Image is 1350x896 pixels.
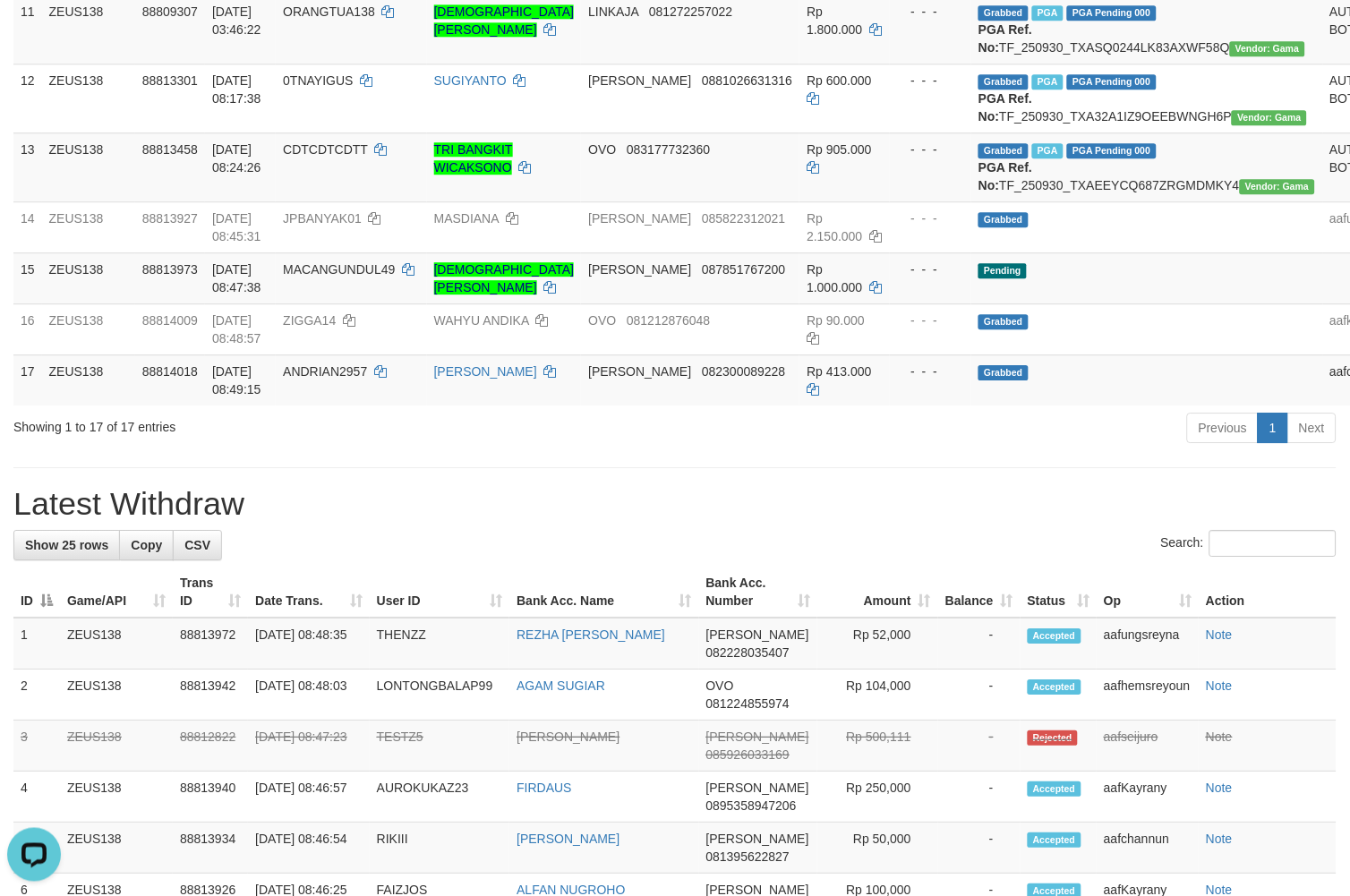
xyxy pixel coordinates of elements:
span: LINKAJA [588,4,638,19]
b: PGA Ref. No: [978,91,1032,124]
span: Copy 085926033169 to clipboard [706,747,790,762]
span: OVO [588,142,616,157]
span: OVO [588,313,616,328]
span: Accepted [1028,781,1081,797]
span: Rp 413.000 [807,364,871,379]
span: Copy 085822312021 to clipboard [702,211,785,226]
div: - - - [897,363,965,380]
a: FIRDAUS [517,781,571,795]
th: Op: activate to sort column ascending [1097,567,1199,618]
a: [PERSON_NAME] [434,364,537,379]
td: 88813942 [173,670,248,721]
td: 14 [13,201,42,252]
button: Open LiveChat chat widget [7,7,61,61]
span: Marked by aafsreyleap [1032,5,1064,21]
td: 17 [13,354,42,405]
span: PGA Pending [1067,143,1157,158]
td: Rp 104,000 [817,670,937,721]
td: THENZZ [370,618,510,670]
span: 88813458 [142,142,198,157]
div: - - - [897,311,965,329]
a: Note [1206,832,1233,846]
div: - - - [897,141,965,158]
td: - [938,823,1021,874]
a: WAHYU ANDIKA [434,313,529,328]
span: 88813927 [142,211,198,226]
a: CSV [173,530,222,560]
td: 16 [13,303,42,354]
span: Grabbed [978,143,1029,158]
a: Note [1206,781,1233,795]
span: 88814018 [142,364,198,379]
td: 13 [13,132,42,201]
span: Copy 081224855974 to clipboard [706,696,790,711]
span: CSV [184,538,210,552]
th: Date Trans.: activate to sort column ascending [248,567,370,618]
td: [DATE] 08:48:03 [248,670,370,721]
span: [DATE] 08:45:31 [212,211,261,243]
span: ZIGGA14 [283,313,336,328]
a: MASDIANA [434,211,499,226]
td: 15 [13,252,42,303]
td: ZEUS138 [60,618,173,670]
span: [PERSON_NAME] [588,364,691,379]
td: 88813934 [173,823,248,874]
span: ANDRIAN2957 [283,364,367,379]
td: - [938,670,1021,721]
td: ZEUS138 [42,252,135,303]
td: 1 [13,618,60,670]
span: Rp 2.150.000 [807,211,862,243]
td: ZEUS138 [42,303,135,354]
td: ZEUS138 [42,132,135,201]
a: SUGIYANTO [434,73,507,88]
h1: Latest Withdraw [13,486,1337,522]
span: [PERSON_NAME] [588,73,691,88]
a: [PERSON_NAME] [517,832,619,846]
a: REZHA [PERSON_NAME] [517,627,665,642]
span: [DATE] 08:48:57 [212,313,261,346]
a: [DEMOGRAPHIC_DATA][PERSON_NAME] [434,4,575,37]
td: Rp 500,111 [817,721,937,772]
td: Rp 50,000 [817,823,937,874]
div: - - - [897,260,965,278]
span: Accepted [1028,628,1081,644]
td: ZEUS138 [42,201,135,252]
td: 3 [13,721,60,772]
label: Search: [1161,530,1337,557]
span: Rejected [1028,730,1078,746]
td: ZEUS138 [60,772,173,823]
td: ZEUS138 [60,670,173,721]
td: TESTZ5 [370,721,510,772]
span: Copy 081272257022 to clipboard [649,4,732,19]
span: 88813301 [142,73,198,88]
td: 12 [13,64,42,132]
span: Pending [978,263,1027,278]
td: 2 [13,670,60,721]
th: Bank Acc. Number: activate to sort column ascending [699,567,818,618]
span: Copy 0881026631316 to clipboard [702,73,792,88]
td: TF_250930_TXAEEYCQ687ZRGMDMKY4 [971,132,1322,201]
a: [PERSON_NAME] [517,730,619,744]
td: LONTONGBALAP99 [370,670,510,721]
span: Rp 1.800.000 [807,4,862,37]
td: [DATE] 08:46:57 [248,772,370,823]
span: Marked by aafsreyleap [1032,74,1064,90]
span: PGA Pending [1067,5,1157,21]
span: Copy [131,538,162,552]
a: Next [1287,413,1337,443]
span: MACANGUNDUL49 [283,262,395,277]
span: JPBANYAK01 [283,211,362,226]
td: [DATE] 08:47:23 [248,721,370,772]
span: 0TNAYIGUS [283,73,353,88]
td: AUROKUKAZ23 [370,772,510,823]
span: 88814009 [142,313,198,328]
span: ORANGTUA138 [283,4,375,19]
span: OVO [706,678,734,693]
span: Grabbed [978,74,1029,90]
td: Rp 52,000 [817,618,937,670]
td: aafseijuro [1097,721,1199,772]
th: Trans ID: activate to sort column ascending [173,567,248,618]
div: Showing 1 to 17 of 17 entries [13,411,549,436]
td: aafungsreyna [1097,618,1199,670]
span: [PERSON_NAME] [588,262,691,277]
